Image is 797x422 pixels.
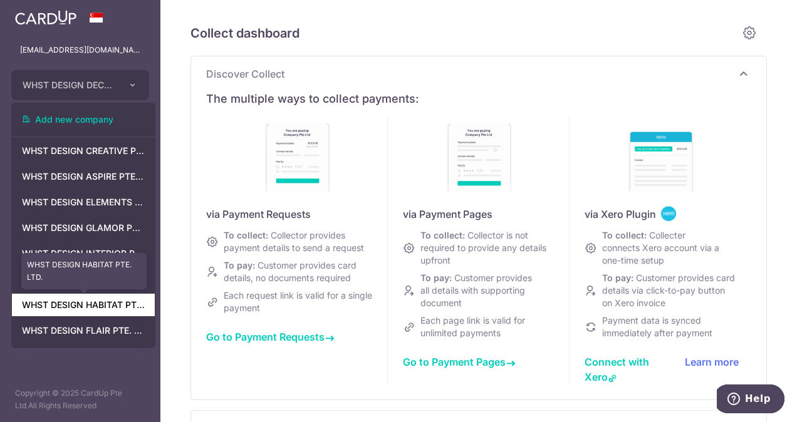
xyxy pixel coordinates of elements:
[12,108,155,131] a: Add new company
[28,9,54,20] span: Help
[224,260,255,270] span: To pay:
[224,260,357,283] span: Customer provides card details, no documents required
[11,70,149,100] button: WHST DESIGN DECO PTE. LTD.
[585,207,751,222] div: via Xero Plugin
[12,242,155,265] a: WHST DESIGN INTERIOR PTE. LTD.
[623,116,698,192] img: discover-xero-sg-b5e0f4a20565c41d343697c4b648558ec96bb2b1b9ca64f21e4d1c2465932dfb.jpg
[602,272,633,283] span: To pay:
[685,356,739,368] a: Learn more
[206,86,751,389] div: Discover Collect
[420,272,532,308] span: Customer provides all details with supporting document
[420,230,546,265] span: Collector is not required to provide any details upfront
[12,319,155,342] a: WHST DESIGN FLAIR PTE. LTD.
[23,79,115,91] span: WHST DESIGN DECO PTE. LTD.
[11,103,155,348] ul: WHST DESIGN DECO PTE. LTD.
[259,116,335,192] img: discover-payment-requests-886a7fde0c649710a92187107502557eb2ad8374a8eb2e525e76f9e186b9ffba.jpg
[602,272,735,308] span: Customer provides card details via click-to-pay button on Xero invoice
[12,268,155,291] a: WHST DESIGN DECO PTE. LTD.
[602,230,647,240] span: To collect:
[190,23,737,43] h5: Collect dashboard
[206,66,736,81] span: Discover Collect
[403,356,516,368] a: Go to Payment Pages
[717,384,784,416] iframe: Opens a widget where you can find more information
[20,44,140,56] p: [EMAIL_ADDRESS][DOMAIN_NAME]
[12,140,155,162] a: WHST DESIGN CREATIVE PTE. LTD.
[602,230,719,265] span: Collecter connects Xero account via a one-time setup
[441,116,516,192] img: discover-payment-pages-940d318898c69d434d935dddd9c2ffb4de86cb20fe041a80db9227a4a91428ac.jpg
[661,206,676,222] img: <span class="translation_missing" title="translation missing: en.collect_dashboard.discover.cards...
[12,217,155,239] a: WHST DESIGN GLAMOR PTE. LTD.
[224,290,372,313] span: Each request link is valid for a single payment
[15,10,76,25] img: CardUp
[21,253,147,289] div: WHST DESIGN HABITAT PTE. LTD.
[12,165,155,188] a: WHST DESIGN ASPIRE PTE. LTD.
[585,356,649,383] a: Connect with Xero
[420,230,465,240] span: To collect:
[224,230,268,240] span: To collect:
[403,207,569,222] div: via Payment Pages
[12,294,155,316] a: WHST DESIGN HABITAT PTE. LTD.
[206,66,751,81] p: Discover Collect
[206,91,751,106] div: The multiple ways to collect payments:
[420,315,525,338] span: Each page link is valid for unlimited payments
[206,331,335,343] a: Go to Payment Requests
[420,272,452,283] span: To pay:
[602,315,712,338] span: Payment data is synced immediately after payment
[224,230,364,253] span: Collector provides payment details to send a request
[206,207,387,222] div: via Payment Requests
[12,191,155,214] a: WHST DESIGN ELEMENTS PTE. LTD.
